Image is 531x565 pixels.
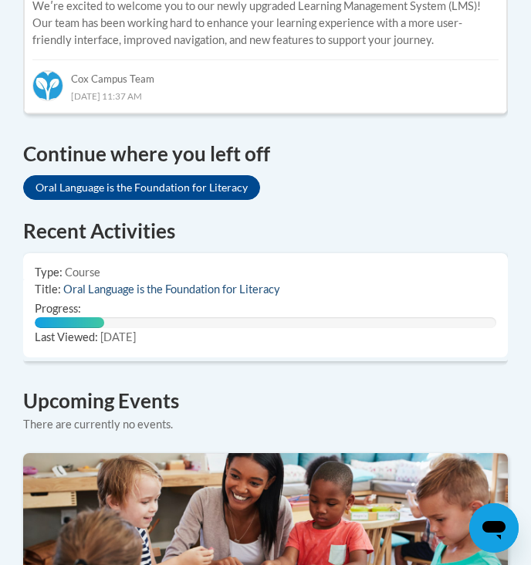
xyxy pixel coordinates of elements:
[469,503,519,553] iframe: Button to launch messaging window
[32,59,499,87] div: Cox Campus Team
[23,418,173,431] span: There are currently no events.
[32,70,63,101] img: Cox Campus Team
[35,330,98,343] span: Last Viewed:
[35,302,81,315] span: Progress:
[23,139,508,169] h4: Continue where you left off
[32,87,499,104] div: [DATE] 11:37 AM
[100,330,136,343] span: [DATE]
[65,266,100,279] span: Course
[35,282,61,296] span: Title:
[35,317,104,328] div: Progress, %
[23,217,508,245] h1: Recent Activities
[63,282,280,296] a: Oral Language is the Foundation for Literacy
[35,266,63,279] span: Type:
[23,175,260,200] a: Oral Language is the Foundation for Literacy
[23,386,508,416] h4: Upcoming Events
